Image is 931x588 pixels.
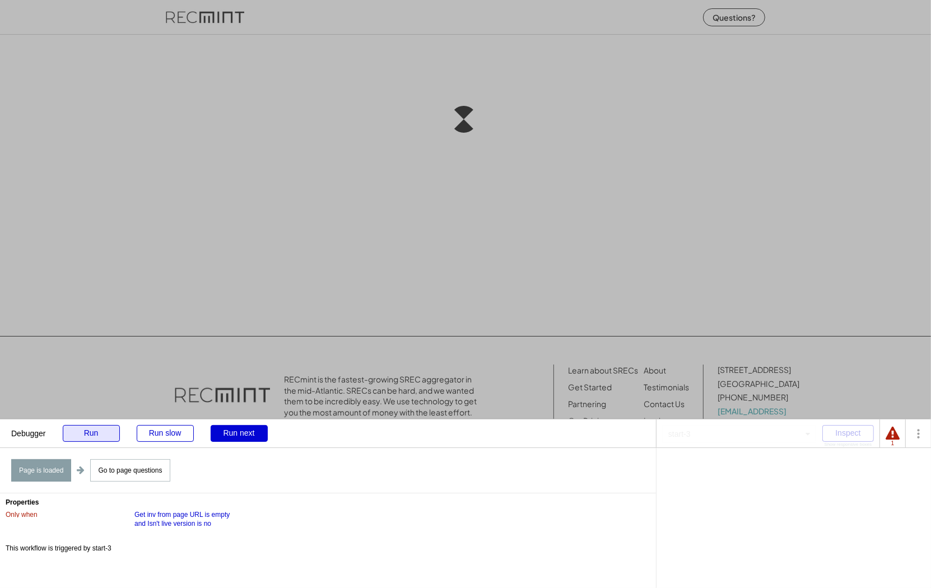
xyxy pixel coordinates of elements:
[11,459,71,482] div: Page is loaded
[134,510,241,528] div: Get inv from page URL is empty and Isn't live version is no
[6,545,111,552] div: This workflow is triggered by start-3
[6,499,650,506] div: Properties
[90,459,170,482] div: Go to page questions
[63,425,120,442] div: Run
[6,510,134,517] div: Only when
[886,441,900,446] div: 1
[137,425,194,442] div: Run slow
[11,419,46,437] div: Debugger
[211,425,268,442] div: Run next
